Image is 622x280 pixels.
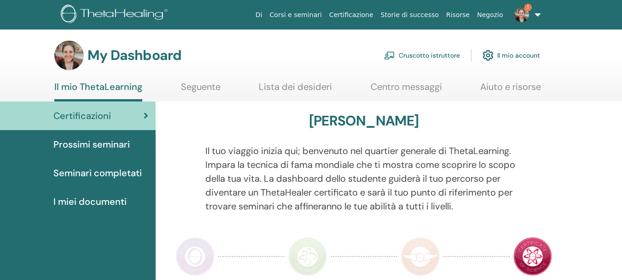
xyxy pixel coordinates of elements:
a: Storie di successo [377,6,442,24]
img: chalkboard-teacher.svg [384,51,395,60]
img: default.jpg [514,7,529,22]
span: Prossimi seminari [53,137,130,151]
img: Instructor [288,237,327,276]
span: Certificazioni [53,109,111,123]
h3: My Dashboard [87,47,181,64]
a: Il mio ThetaLearning [54,81,142,101]
a: Certificazione [326,6,377,24]
a: Negozio [473,6,506,24]
a: Aiuto e risorse [480,81,541,99]
a: Risorse [442,6,473,24]
img: Certificate of Science [513,237,552,276]
a: Il mio account [482,45,540,66]
img: Master [401,237,440,276]
a: Corsi e seminari [266,6,326,24]
h3: [PERSON_NAME] [309,113,419,129]
img: default.jpg [54,41,84,70]
span: 1 [524,4,532,11]
img: Practitioner [176,237,215,276]
a: Di [252,6,266,24]
p: Il tuo viaggio inizia qui; benvenuto nel quartier generale di ThetaLearning. Impara la tecnica di... [205,144,523,213]
a: Lista dei desideri [259,81,332,99]
span: Seminari completati [53,166,142,180]
a: Seguente [181,81,221,99]
img: logo.png [61,5,171,25]
img: cog.svg [482,48,494,63]
a: Cruscotto istruttore [384,45,460,66]
span: I miei documenti [53,195,127,209]
a: Centro messaggi [371,81,442,99]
